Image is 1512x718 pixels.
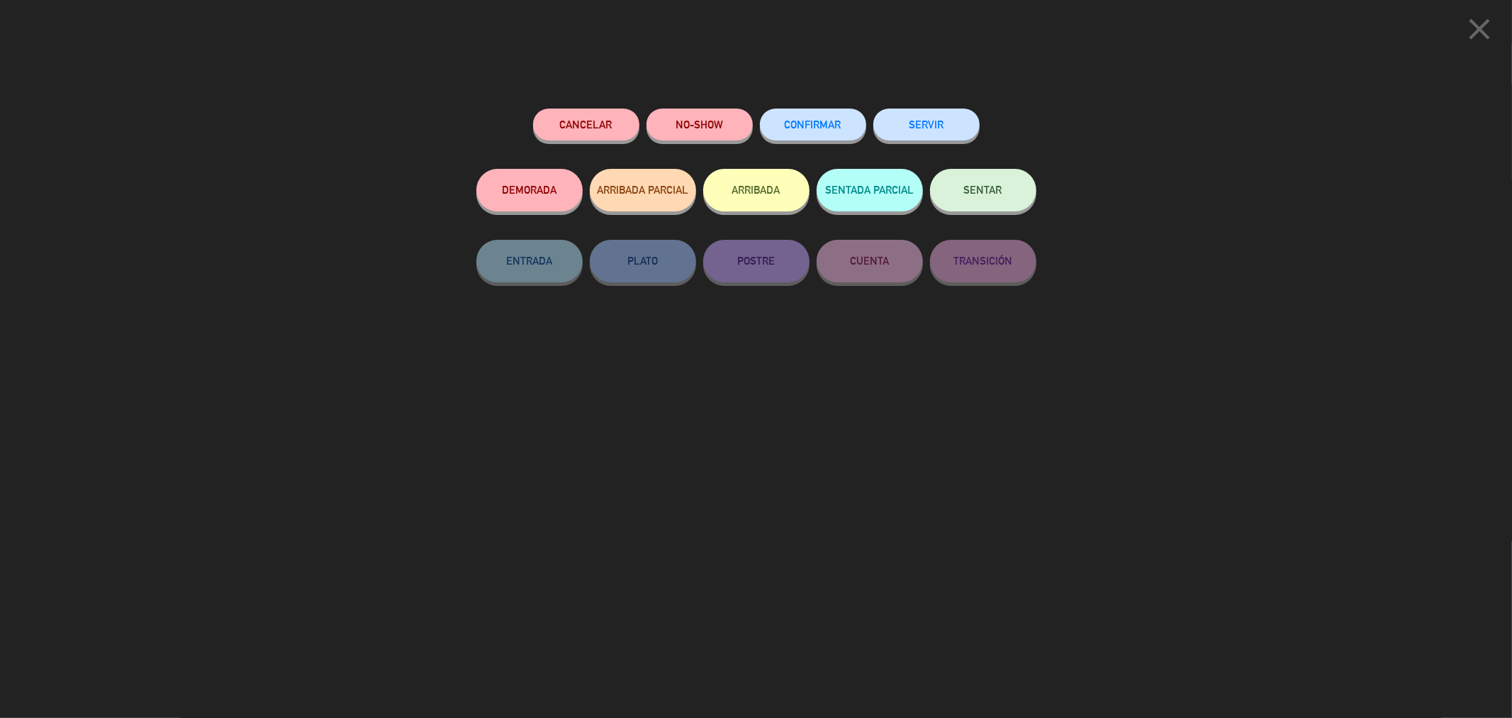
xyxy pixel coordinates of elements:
[590,169,696,211] button: ARRIBADA PARCIAL
[760,109,866,140] button: CONFIRMAR
[703,240,810,282] button: POSTRE
[476,240,583,282] button: ENTRADA
[873,109,980,140] button: SERVIR
[817,240,923,282] button: CUENTA
[930,169,1036,211] button: SENTAR
[1462,11,1497,47] i: close
[817,169,923,211] button: SENTADA PARCIAL
[785,118,841,131] span: CONFIRMAR
[597,184,688,196] span: ARRIBADA PARCIAL
[476,169,583,211] button: DEMORADA
[964,184,1002,196] span: SENTAR
[533,109,639,140] button: Cancelar
[590,240,696,282] button: PLATO
[703,169,810,211] button: ARRIBADA
[646,109,753,140] button: NO-SHOW
[930,240,1036,282] button: TRANSICIÓN
[1457,11,1501,53] button: close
